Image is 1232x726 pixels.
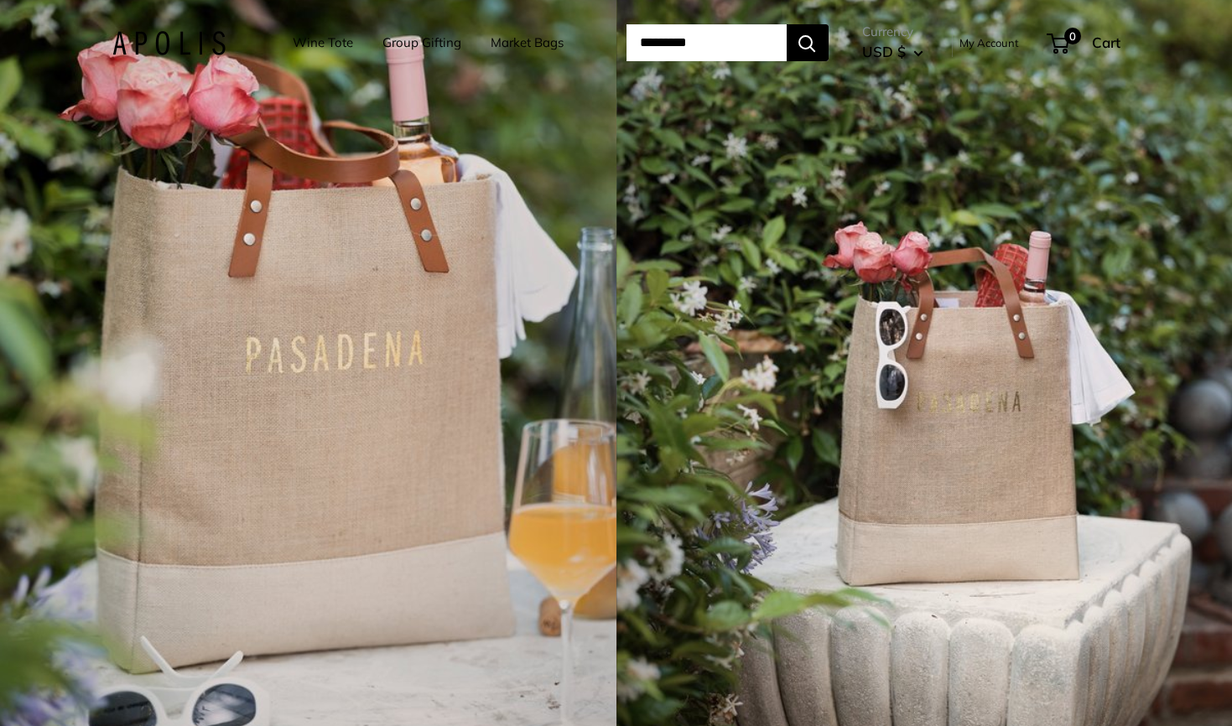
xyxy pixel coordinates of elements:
button: Search [787,24,829,61]
input: Search... [626,24,787,61]
a: 0 Cart [1048,29,1120,56]
a: Wine Tote [293,31,353,54]
img: Apolis [112,31,226,55]
a: Group Gifting [382,31,461,54]
span: 0 [1063,28,1080,44]
button: USD $ [862,39,923,65]
span: Currency [862,20,923,44]
span: USD $ [862,43,906,60]
a: Market Bags [491,31,564,54]
span: Cart [1092,34,1120,51]
a: My Account [959,33,1019,53]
